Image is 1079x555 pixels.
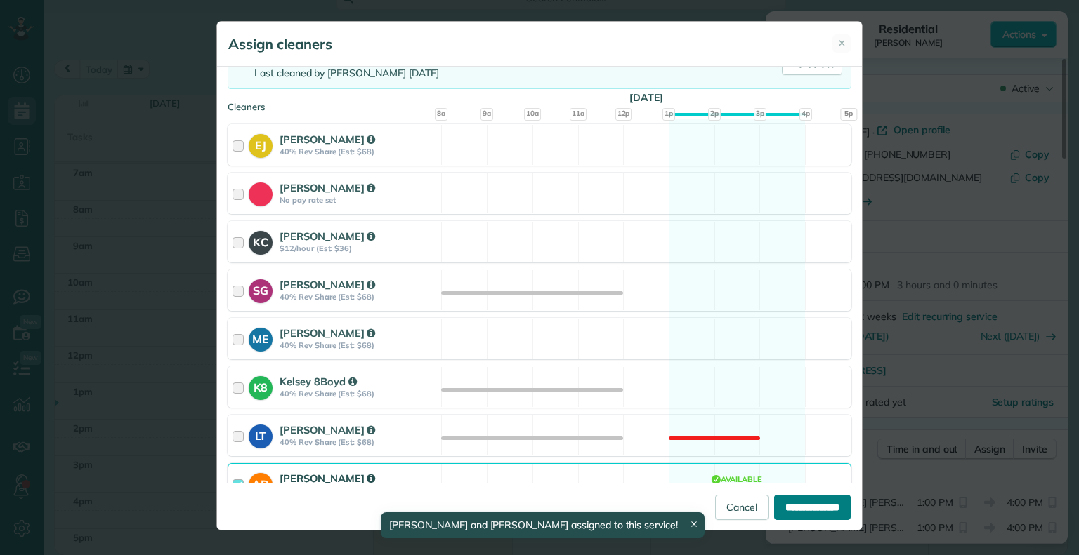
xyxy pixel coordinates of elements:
strong: K8 [249,376,273,396]
strong: $12/hour (Est: $36) [280,243,437,253]
strong: No pay rate set [280,195,437,205]
a: Cancel [715,495,769,520]
strong: [PERSON_NAME] [280,278,375,291]
strong: LT [249,424,273,444]
strong: KC [249,231,273,250]
strong: ME [249,328,273,347]
span: ✕ [838,36,846,50]
strong: SG [249,279,273,299]
strong: AD [249,473,273,493]
div: Last cleaned by [PERSON_NAME] [DATE] [254,66,516,81]
strong: [PERSON_NAME] [280,423,375,436]
strong: 40% Rev Share (Est: $68) [280,147,437,156]
strong: EJ [249,134,273,154]
strong: Kelsey 8Boyd [280,375,356,388]
strong: 40% Rev Share (Est: $68) [280,437,437,447]
div: Cleaners [228,100,851,105]
strong: 40% Rev Share (Est: $68) [280,389,437,399]
strong: 40% Rev Share (Est: $68) [280,292,437,302]
strong: [PERSON_NAME] [280,181,375,194]
strong: [PERSON_NAME] [280,326,375,340]
strong: [PERSON_NAME] [280,133,375,146]
div: [PERSON_NAME] and [PERSON_NAME] assigned to this service! [381,512,705,538]
strong: 40% Rev Share (Est: $68) [280,340,437,350]
strong: [PERSON_NAME] [280,472,375,485]
h5: Assign cleaners [228,34,332,54]
strong: [PERSON_NAME] [280,229,375,243]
